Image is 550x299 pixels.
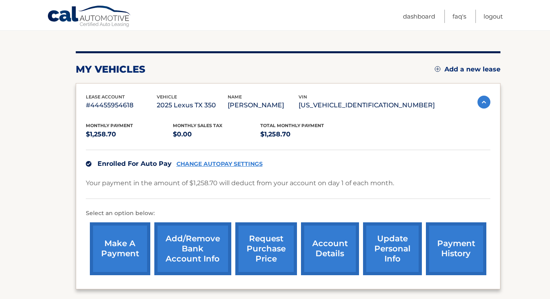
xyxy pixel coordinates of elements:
p: #44455954618 [86,100,157,111]
a: Add a new lease [435,65,500,73]
span: Monthly sales Tax [173,123,222,128]
a: Logout [484,10,503,23]
h2: my vehicles [76,63,145,75]
p: Your payment in the amount of $1,258.70 will deduct from your account on day 1 of each month. [86,178,394,189]
span: Monthly Payment [86,123,133,128]
a: update personal info [363,222,422,275]
a: request purchase price [235,222,297,275]
a: make a payment [90,222,150,275]
a: payment history [426,222,486,275]
a: CHANGE AUTOPAY SETTINGS [176,161,263,167]
a: Add/Remove bank account info [154,222,231,275]
p: 2025 Lexus TX 350 [157,100,228,111]
img: add.svg [435,66,440,72]
span: Enrolled For Auto Pay [98,160,172,167]
a: Cal Automotive [47,5,132,29]
img: accordion-active.svg [477,96,490,109]
span: vin [299,94,307,100]
a: FAQ's [452,10,466,23]
p: $0.00 [173,129,260,140]
p: [PERSON_NAME] [228,100,299,111]
p: Select an option below: [86,209,490,218]
span: vehicle [157,94,177,100]
p: [US_VEHICLE_IDENTIFICATION_NUMBER] [299,100,435,111]
span: lease account [86,94,125,100]
span: name [228,94,242,100]
img: check.svg [86,161,91,167]
a: Dashboard [403,10,435,23]
span: Total Monthly Payment [260,123,324,128]
a: account details [301,222,359,275]
p: $1,258.70 [86,129,173,140]
p: $1,258.70 [260,129,348,140]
